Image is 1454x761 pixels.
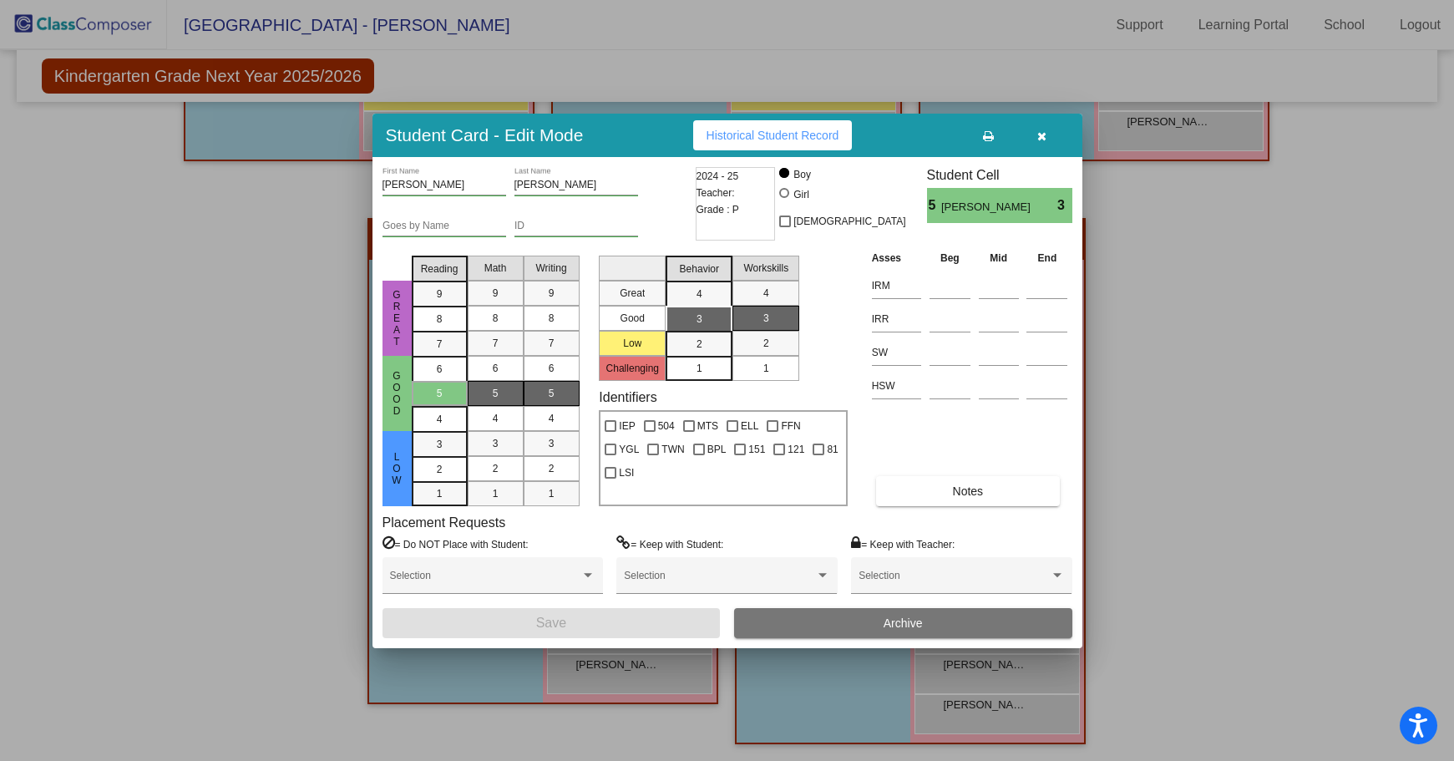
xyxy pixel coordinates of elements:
[549,311,555,326] span: 8
[549,336,555,351] span: 7
[493,486,499,501] span: 1
[493,411,499,426] span: 4
[616,535,723,552] label: = Keep with Student:
[953,485,984,498] span: Notes
[437,386,443,401] span: 5
[876,476,1060,506] button: Notes
[382,515,506,530] label: Placement Requests
[827,439,838,459] span: 81
[382,221,506,232] input: goes by name
[437,486,443,501] span: 1
[697,185,735,201] span: Teacher:
[707,129,839,142] span: Historical Student Record
[549,286,555,301] span: 9
[697,312,702,327] span: 3
[697,287,702,302] span: 4
[437,412,443,427] span: 4
[493,361,499,376] span: 6
[707,439,727,459] span: BPL
[872,340,921,365] input: assessment
[493,436,499,451] span: 3
[386,124,584,145] h3: Student Card - Edit Mode
[734,608,1072,638] button: Archive
[493,386,499,401] span: 5
[549,486,555,501] span: 1
[741,416,758,436] span: ELL
[437,287,443,302] span: 9
[493,461,499,476] span: 2
[1022,249,1072,267] th: End
[437,462,443,477] span: 2
[1057,195,1072,216] span: 3
[493,336,499,351] span: 7
[389,289,404,348] span: Great
[549,436,555,451] span: 3
[549,411,555,426] span: 4
[884,616,923,630] span: Archive
[697,201,739,218] span: Grade : P
[763,311,769,326] span: 3
[697,416,718,436] span: MTS
[693,120,853,150] button: Historical Student Record
[872,373,921,398] input: assessment
[437,312,443,327] span: 8
[680,261,719,276] span: Behavior
[872,307,921,332] input: assessment
[697,337,702,352] span: 2
[781,416,800,436] span: FFN
[484,261,507,276] span: Math
[389,451,404,486] span: Low
[619,416,635,436] span: IEP
[549,461,555,476] span: 2
[763,336,769,351] span: 2
[382,608,721,638] button: Save
[763,361,769,376] span: 1
[851,535,955,552] label: = Keep with Teacher:
[748,439,765,459] span: 151
[661,439,684,459] span: TWN
[382,535,529,552] label: = Do NOT Place with Student:
[437,337,443,352] span: 7
[658,416,675,436] span: 504
[697,361,702,376] span: 1
[743,261,788,276] span: Workskills
[793,211,905,231] span: [DEMOGRAPHIC_DATA]
[437,362,443,377] span: 6
[941,199,1034,216] span: [PERSON_NAME]
[549,386,555,401] span: 5
[793,187,809,202] div: Girl
[975,249,1023,267] th: Mid
[421,261,458,276] span: Reading
[535,261,566,276] span: Writing
[619,463,634,483] span: LSI
[927,195,941,216] span: 5
[619,439,639,459] span: YGL
[549,361,555,376] span: 6
[872,273,921,298] input: assessment
[493,286,499,301] span: 9
[599,389,656,405] label: Identifiers
[437,437,443,452] span: 3
[868,249,925,267] th: Asses
[793,167,811,182] div: Boy
[927,167,1072,183] h3: Student Cell
[389,370,404,417] span: Good
[697,168,739,185] span: 2024 - 25
[788,439,804,459] span: 121
[536,616,566,630] span: Save
[493,311,499,326] span: 8
[763,286,769,301] span: 4
[925,249,975,267] th: Beg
